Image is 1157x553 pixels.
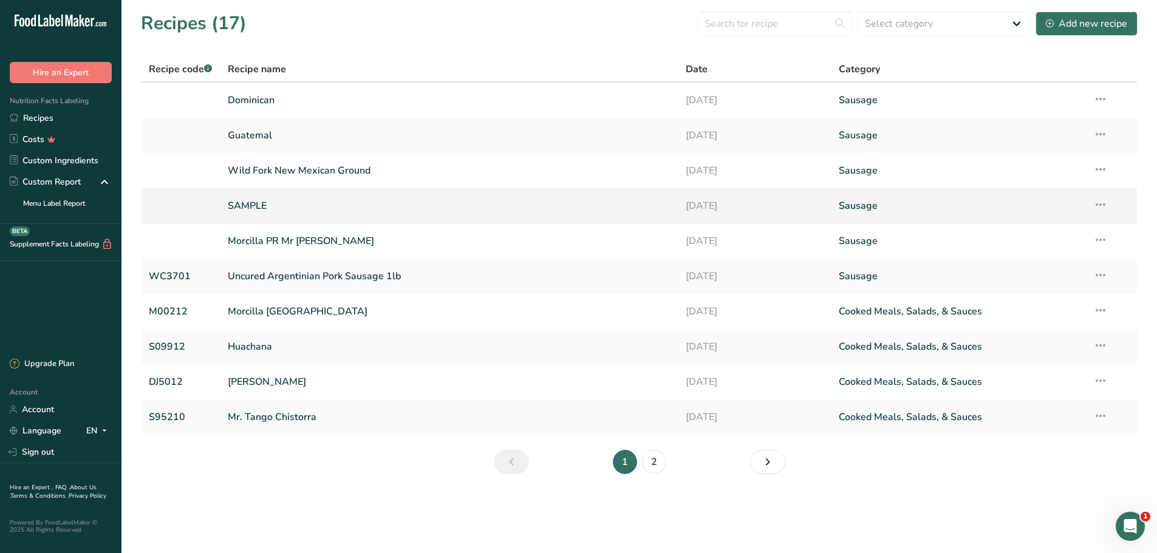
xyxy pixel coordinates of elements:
[686,369,824,395] a: [DATE]
[686,87,824,113] a: [DATE]
[86,424,112,438] div: EN
[149,369,213,395] a: DJ5012
[686,299,824,324] a: [DATE]
[228,263,672,289] a: Uncured Argentinian Pork Sausage 1lb
[750,450,785,474] a: Next page
[839,228,1079,254] a: Sausage
[10,519,112,534] div: Powered By FoodLabelMaker © 2025 All Rights Reserved
[686,404,824,430] a: [DATE]
[839,404,1079,430] a: Cooked Meals, Salads, & Sauces
[228,193,672,219] a: SAMPLE
[69,492,106,500] a: Privacy Policy
[149,299,213,324] a: M00212
[228,123,672,148] a: Guatemal
[686,228,824,254] a: [DATE]
[10,483,97,500] a: About Us .
[149,263,213,289] a: WC3701
[10,358,74,370] div: Upgrade Plan
[10,226,30,236] div: BETA
[228,62,286,76] span: Recipe name
[1036,12,1138,36] button: Add new recipe
[228,404,672,430] a: Mr. Tango Chistorra
[686,62,708,76] span: Date
[149,334,213,359] a: S09912
[839,87,1079,113] a: Sausage
[686,123,824,148] a: [DATE]
[228,158,672,183] a: Wild Fork New Mexican Ground
[55,483,70,492] a: FAQ .
[149,63,212,76] span: Recipe code
[228,228,672,254] a: Morcilla PR Mr [PERSON_NAME]
[10,420,61,441] a: Language
[686,193,824,219] a: [DATE]
[839,334,1079,359] a: Cooked Meals, Salads, & Sauces
[839,263,1079,289] a: Sausage
[228,299,672,324] a: Morcilla [GEOGRAPHIC_DATA]
[839,123,1079,148] a: Sausage
[839,369,1079,395] a: Cooked Meals, Salads, & Sauces
[149,404,213,430] a: S95210
[228,87,672,113] a: Dominican
[839,62,880,76] span: Category
[1141,512,1150,521] span: 1
[10,492,69,500] a: Terms & Conditions .
[839,158,1079,183] a: Sausage
[1046,16,1127,31] div: Add new recipe
[839,299,1079,324] a: Cooked Meals, Salads, & Sauces
[642,450,666,474] a: Page 2.
[686,158,824,183] a: [DATE]
[10,483,53,492] a: Hire an Expert .
[10,175,81,188] div: Custom Report
[1116,512,1145,541] iframe: Intercom live chat
[228,369,672,395] a: [PERSON_NAME]
[10,62,112,83] button: Hire an Expert
[494,450,529,474] a: Previous page
[839,193,1079,219] a: Sausage
[141,10,247,37] h1: Recipes (17)
[228,334,672,359] a: Huachana
[697,12,853,36] input: Search for recipe
[686,334,824,359] a: [DATE]
[686,263,824,289] a: [DATE]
